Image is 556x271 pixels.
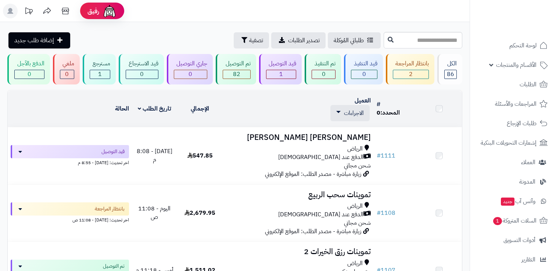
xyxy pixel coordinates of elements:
[187,151,213,160] span: 547.85
[138,104,171,113] a: تاريخ الطلب
[138,204,171,221] span: اليوم - 11:08 ص
[377,151,381,160] span: #
[102,4,117,18] img: ai-face.png
[233,70,240,79] span: 82
[334,36,364,45] span: طلباتي المُوكلة
[87,7,99,15] span: رفيق
[11,216,129,223] div: اخر تحديث: [DATE] - 11:08 ص
[90,59,110,68] div: مسترجع
[474,115,552,132] a: طلبات الإرجاع
[444,59,457,68] div: الكل
[11,158,129,166] div: اخر تحديث: [DATE] - 8:55 م
[81,54,117,84] a: مسترجع 1
[351,59,377,68] div: قيد التنفيذ
[342,54,384,84] a: قيد التنفيذ 0
[174,70,207,79] div: 0
[8,32,70,48] a: إضافة طلب جديد
[377,151,395,160] a: #1111
[288,36,320,45] span: تصدير الطلبات
[501,198,514,206] span: جديد
[223,59,251,68] div: تم التوصيل
[65,70,69,79] span: 0
[384,54,436,84] a: بانتظار المراجعة 2
[126,70,158,79] div: 0
[51,54,82,84] a: ملغي 0
[234,32,269,48] button: تصفية
[278,210,363,219] span: الدفع عند [DEMOGRAPHIC_DATA]
[165,54,215,84] a: جاري التوصيل 0
[258,54,304,84] a: قيد التوصيل 1
[481,138,537,148] span: إشعارات التحويلات البنكية
[344,109,364,118] span: الاجراءات
[436,54,464,84] a: الكل86
[377,109,413,117] div: المحدد:
[351,70,377,79] div: 0
[503,235,535,245] span: أدوات التسويق
[184,209,215,217] span: 2,679.95
[474,76,552,93] a: الطلبات
[474,231,552,249] a: أدوات التسويق
[507,118,537,129] span: طلبات الإرجاع
[249,36,263,45] span: تصفية
[101,148,125,155] span: قيد التوصيل
[266,70,296,79] div: 1
[6,54,51,84] a: الدفع بالآجل 0
[377,108,380,117] span: 0
[474,37,552,54] a: لوحة التحكم
[303,54,342,84] a: تم التنفيذ 0
[14,36,54,45] span: إضافة طلب جديد
[90,70,110,79] div: 1
[519,177,535,187] span: المدونة
[103,263,125,270] span: تم التوصيل
[191,104,209,113] a: الإجمالي
[266,59,297,68] div: قيد التوصيل
[521,254,535,265] span: التقارير
[474,95,552,113] a: المراجعات والأسئلة
[214,54,258,84] a: تم التوصيل 82
[14,59,44,68] div: الدفع بالآجل
[496,60,537,70] span: الأقسام والمنتجات
[328,32,381,48] a: طلباتي المُوكلة
[98,70,102,79] span: 1
[355,96,371,105] a: العميل
[137,147,172,164] span: [DATE] - 8:08 م
[265,227,361,236] span: زيارة مباشرة - مصدر الطلب: الموقع الإلكتروني
[493,217,502,225] span: 1
[509,40,537,51] span: لوحة التحكم
[520,79,537,90] span: الطلبات
[140,70,144,79] span: 0
[492,216,537,226] span: السلات المتروكة
[126,59,158,68] div: قيد الاسترجاع
[344,218,371,227] span: شحن مجاني
[474,134,552,152] a: إشعارات التحويلات البنكية
[223,70,250,79] div: 82
[60,70,74,79] div: 0
[393,59,429,68] div: بانتظار المراجعة
[474,212,552,230] a: السلات المتروكة1
[271,32,326,48] a: تصدير الطلبات
[474,153,552,171] a: العملاء
[226,133,371,142] h3: [PERSON_NAME] [PERSON_NAME]
[347,259,363,268] span: الرياض
[377,209,395,217] a: #1108
[95,205,125,213] span: بانتظار المراجعة
[344,161,371,170] span: شحن مجاني
[377,100,380,109] a: #
[312,70,335,79] div: 0
[60,59,75,68] div: ملغي
[521,157,535,167] span: العملاء
[189,70,192,79] span: 0
[347,202,363,210] span: الرياض
[377,209,381,217] span: #
[409,70,413,79] span: 2
[117,54,165,84] a: قيد الاسترجاع 0
[226,191,371,199] h3: تموينات سحب الربيع
[15,70,44,79] div: 0
[226,247,371,256] h3: تموينات رزق الخيرات 2
[278,153,363,162] span: الدفع عند [DEMOGRAPHIC_DATA]
[393,70,429,79] div: 2
[28,70,31,79] span: 0
[265,170,361,178] span: زيارة مباشرة - مصدر الطلب: الموقع الإلكتروني
[474,192,552,210] a: وآتس آبجديد
[447,70,454,79] span: 86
